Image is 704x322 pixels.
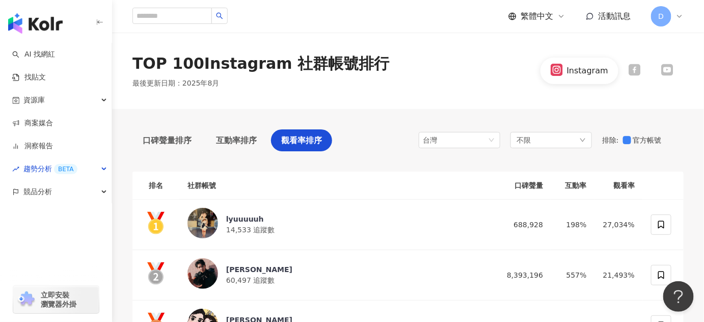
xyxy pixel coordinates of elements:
span: 趨勢分析 [23,157,77,180]
span: down [580,137,586,143]
span: 立即安裝 瀏覽器外掛 [41,290,76,309]
img: KOL Avatar [187,258,218,289]
span: 觀看率排序 [281,134,322,147]
span: 活動訊息 [598,11,631,21]
span: 排除 : [602,136,619,144]
span: rise [12,166,19,173]
div: TOP 100 Instagram 社群帳號排行 [132,53,389,74]
img: logo [8,13,63,34]
a: 找貼文 [12,72,46,83]
img: KOL Avatar [187,208,218,238]
a: 商案媒合 [12,118,53,128]
a: chrome extension立即安裝 瀏覽器外掛 [13,286,99,313]
img: chrome extension [16,291,36,308]
span: 官方帳號 [631,135,666,146]
a: KOL Avatar[PERSON_NAME]60,497 追蹤數 [187,258,482,292]
span: search [216,12,223,19]
span: 繁體中文 [521,11,553,22]
th: 互動率 [551,172,594,200]
span: 14,533 追蹤數 [226,226,275,234]
div: 198% [559,219,586,230]
p: 最後更新日期 ： 2025年8月 [132,78,220,89]
div: 21,493% [603,270,635,281]
div: 8,393,196 [498,270,543,281]
div: Instagram [567,65,608,76]
a: KOL Avatarlyuuuuuh14,533 追蹤數 [187,208,482,242]
div: [PERSON_NAME] [226,264,292,275]
th: 排名 [132,172,179,200]
span: 口碑聲量排序 [143,134,192,147]
span: 資源庫 [23,89,45,112]
div: 27,034% [603,219,635,230]
th: 口碑聲量 [490,172,551,200]
a: searchAI 找網紅 [12,49,55,60]
span: 不限 [517,135,531,146]
span: 互動率排序 [216,134,257,147]
th: 觀看率 [595,172,643,200]
div: 557% [559,270,586,281]
span: 競品分析 [23,180,52,203]
span: 60,497 追蹤數 [226,276,275,284]
div: lyuuuuuh [226,214,275,224]
iframe: Help Scout Beacon - Open [663,281,694,312]
div: 688,928 [498,219,543,230]
th: 社群帳號 [179,172,490,200]
span: D [659,11,664,22]
a: 洞察報告 [12,141,53,151]
div: BETA [54,164,77,174]
div: 台灣 [423,132,456,148]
